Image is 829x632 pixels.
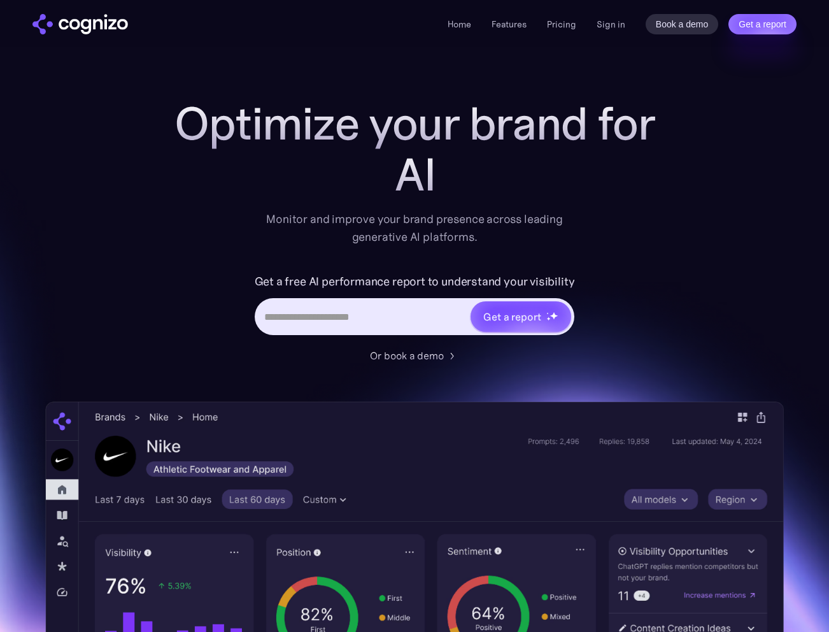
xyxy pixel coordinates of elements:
[469,300,572,333] a: Get a reportstarstarstar
[492,18,527,30] a: Features
[370,348,444,363] div: Or book a demo
[728,14,797,34] a: Get a report
[255,271,575,292] label: Get a free AI performance report to understand your visibility
[32,14,128,34] a: home
[546,317,551,321] img: star
[547,18,576,30] a: Pricing
[32,14,128,34] img: cognizo logo
[370,348,459,363] a: Or book a demo
[646,14,719,34] a: Book a demo
[160,149,669,200] div: AI
[255,271,575,341] form: Hero URL Input Form
[549,312,558,320] img: star
[160,98,669,149] h1: Optimize your brand for
[597,17,625,32] a: Sign in
[448,18,471,30] a: Home
[258,210,571,246] div: Monitor and improve your brand presence across leading generative AI platforms.
[546,312,548,314] img: star
[483,309,541,324] div: Get a report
